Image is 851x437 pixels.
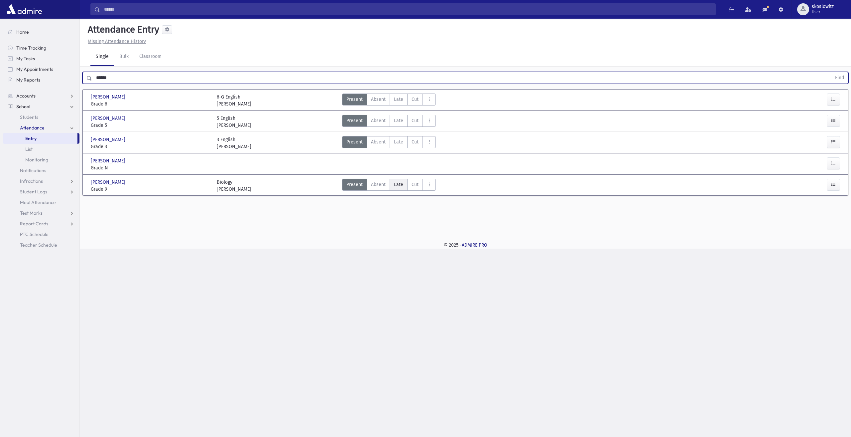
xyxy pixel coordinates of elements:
[3,53,79,64] a: My Tasks
[134,48,167,66] a: Classroom
[371,117,386,124] span: Absent
[3,133,77,144] a: Entry
[20,125,45,131] span: Attendance
[3,122,79,133] a: Attendance
[217,136,251,150] div: 3 English [PERSON_NAME]
[20,210,43,216] span: Test Marks
[3,154,79,165] a: Monitoring
[20,167,46,173] span: Notifications
[3,165,79,176] a: Notifications
[217,115,251,129] div: 5 English [PERSON_NAME]
[3,197,79,208] a: Meal Attendance
[3,75,79,85] a: My Reports
[91,101,210,108] span: Grade 6
[394,96,403,103] span: Late
[16,45,46,51] span: Time Tracking
[3,112,79,122] a: Students
[394,117,403,124] span: Late
[16,104,30,109] span: School
[20,221,48,227] span: Report Cards
[16,93,36,99] span: Accounts
[16,56,35,62] span: My Tasks
[412,181,419,188] span: Cut
[346,117,363,124] span: Present
[91,94,127,101] span: [PERSON_NAME]
[394,181,403,188] span: Late
[25,146,33,152] span: List
[114,48,134,66] a: Bulk
[91,115,127,122] span: [PERSON_NAME]
[3,43,79,53] a: Time Tracking
[85,24,159,35] h5: Attendance Entry
[3,208,79,218] a: Test Marks
[5,3,44,16] img: AdmirePro
[16,29,29,35] span: Home
[346,181,363,188] span: Present
[3,101,79,112] a: School
[346,96,363,103] span: Present
[16,66,53,72] span: My Appointments
[462,242,487,248] a: ADMIRE PRO
[85,39,146,44] a: Missing Attendance History
[91,186,210,193] span: Grade 9
[20,114,38,120] span: Students
[3,91,79,101] a: Accounts
[25,157,48,163] span: Monitoring
[90,48,114,66] a: Single
[20,189,47,195] span: Student Logs
[342,115,436,129] div: AttTypes
[394,138,403,145] span: Late
[88,39,146,44] u: Missing Attendance History
[371,96,386,103] span: Absent
[3,144,79,154] a: List
[412,138,419,145] span: Cut
[91,157,127,164] span: [PERSON_NAME]
[812,9,834,15] span: User
[91,122,210,129] span: Grade 5
[20,178,43,184] span: Infractions
[91,179,127,186] span: [PERSON_NAME]
[20,242,57,248] span: Teacher Schedule
[16,77,40,83] span: My Reports
[412,96,419,103] span: Cut
[342,94,436,108] div: AttTypes
[91,136,127,143] span: [PERSON_NAME]
[217,94,251,108] div: 6-G English [PERSON_NAME]
[217,179,251,193] div: Biology [PERSON_NAME]
[3,186,79,197] a: Student Logs
[342,136,436,150] div: AttTypes
[100,3,715,15] input: Search
[90,242,840,249] div: © 2025 -
[3,229,79,240] a: PTC Schedule
[3,240,79,250] a: Teacher Schedule
[812,4,834,9] span: skoslowitz
[3,27,79,37] a: Home
[91,143,210,150] span: Grade 3
[91,164,210,171] span: Grade N
[20,199,56,205] span: Meal Attendance
[3,176,79,186] a: Infractions
[831,72,848,84] button: Find
[342,179,436,193] div: AttTypes
[20,231,49,237] span: PTC Schedule
[25,135,37,141] span: Entry
[412,117,419,124] span: Cut
[3,64,79,75] a: My Appointments
[371,138,386,145] span: Absent
[371,181,386,188] span: Absent
[3,218,79,229] a: Report Cards
[346,138,363,145] span: Present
